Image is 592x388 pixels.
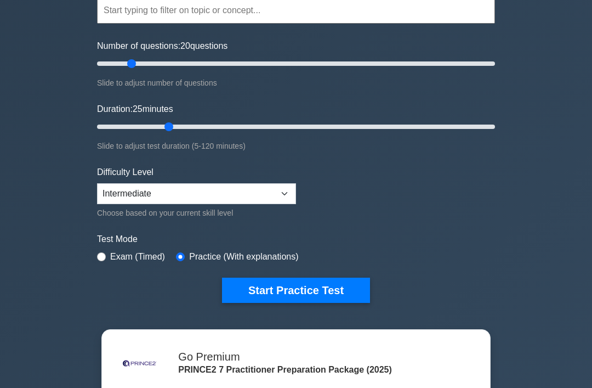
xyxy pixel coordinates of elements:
div: Slide to adjust number of questions [97,77,495,90]
span: 25 [133,105,143,114]
div: Choose based on your current skill level [97,207,296,220]
span: 20 [180,42,190,51]
label: Duration: minutes [97,103,173,116]
label: Test Mode [97,233,495,246]
div: Slide to adjust test duration (5-120 minutes) [97,140,495,153]
label: Exam (Timed) [110,251,165,264]
label: Practice (With explanations) [189,251,298,264]
label: Difficulty Level [97,166,153,179]
button: Start Practice Test [222,278,370,303]
label: Number of questions: questions [97,40,227,53]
